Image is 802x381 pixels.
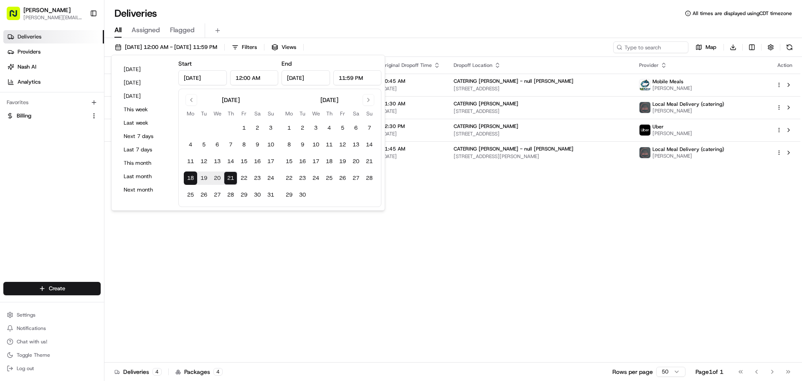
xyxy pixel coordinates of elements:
[142,82,152,92] button: Start new chat
[776,62,794,69] div: Action
[125,43,217,51] span: [DATE] 12:00 AM - [DATE] 11:59 PM
[454,146,574,152] span: CATERING [PERSON_NAME] - null [PERSON_NAME]
[3,75,104,89] a: Analytics
[264,138,277,151] button: 10
[363,138,376,151] button: 14
[363,121,376,135] button: 7
[8,8,25,25] img: Nash
[282,121,296,135] button: 1
[282,138,296,151] button: 8
[7,112,87,120] a: Billing
[381,78,440,84] span: 10:45 AM
[222,96,240,104] div: [DATE]
[264,155,277,168] button: 17
[454,130,626,137] span: [STREET_ADDRESS]
[114,25,122,35] span: All
[3,30,104,43] a: Deliveries
[224,171,237,185] button: 21
[282,171,296,185] button: 22
[640,125,650,136] img: uber-new-logo.jpeg
[251,171,264,185] button: 23
[8,33,152,47] p: Welcome 👋
[5,118,67,133] a: 📗Knowledge Base
[17,352,50,358] span: Toggle Theme
[3,349,101,361] button: Toggle Theme
[363,94,374,106] button: Go to next month
[309,109,322,118] th: Wednesday
[251,155,264,168] button: 16
[336,109,349,118] th: Friday
[175,368,223,376] div: Packages
[23,6,71,14] span: [PERSON_NAME]
[184,109,197,118] th: Monday
[652,85,692,92] span: [PERSON_NAME]
[67,118,137,133] a: 💻API Documentation
[320,96,338,104] div: [DATE]
[706,43,716,51] span: Map
[132,25,160,35] span: Assigned
[282,70,330,85] input: Date
[237,188,251,202] button: 29
[120,90,170,102] button: [DATE]
[322,109,336,118] th: Thursday
[349,138,363,151] button: 13
[211,109,224,118] th: Wednesday
[264,109,277,118] th: Sunday
[454,108,626,115] span: [STREET_ADDRESS]
[381,123,440,130] span: 12:30 PM
[336,138,349,151] button: 12
[454,78,574,84] span: CATERING [PERSON_NAME] - null [PERSON_NAME]
[79,121,134,130] span: API Documentation
[224,155,237,168] button: 14
[224,138,237,151] button: 7
[363,109,376,118] th: Sunday
[652,130,692,137] span: [PERSON_NAME]
[178,70,227,85] input: Date
[120,157,170,169] button: This month
[228,41,261,53] button: Filters
[211,171,224,185] button: 20
[17,312,36,318] span: Settings
[322,171,336,185] button: 25
[184,171,197,185] button: 18
[322,138,336,151] button: 11
[363,171,376,185] button: 28
[251,109,264,118] th: Saturday
[197,109,211,118] th: Tuesday
[3,109,101,123] button: Billing
[237,171,251,185] button: 22
[17,365,34,372] span: Log out
[3,3,86,23] button: [PERSON_NAME][PERSON_NAME][EMAIL_ADDRESS][DOMAIN_NAME]
[18,78,41,86] span: Analytics
[652,153,724,159] span: [PERSON_NAME]
[17,121,64,130] span: Knowledge Base
[59,141,101,148] a: Powered byPylon
[184,188,197,202] button: 25
[381,130,440,137] span: [DATE]
[17,338,47,345] span: Chat with us!
[381,153,440,160] span: [DATE]
[349,171,363,185] button: 27
[381,108,440,115] span: [DATE]
[211,155,224,168] button: 13
[22,54,138,63] input: Clear
[237,121,251,135] button: 1
[652,78,683,85] span: Mobile Meals
[83,142,101,148] span: Pylon
[197,171,211,185] button: 19
[18,48,41,56] span: Providers
[454,153,626,160] span: [STREET_ADDRESS][PERSON_NAME]
[695,368,723,376] div: Page 1 of 1
[349,121,363,135] button: 6
[114,7,157,20] h1: Deliveries
[322,155,336,168] button: 18
[120,77,170,89] button: [DATE]
[454,100,518,107] span: CATERING [PERSON_NAME]
[120,184,170,196] button: Next month
[237,138,251,151] button: 8
[282,43,296,51] span: Views
[652,101,724,107] span: Local Meal Delivery (catering)
[282,109,296,118] th: Monday
[282,60,292,67] label: End
[120,171,170,182] button: Last month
